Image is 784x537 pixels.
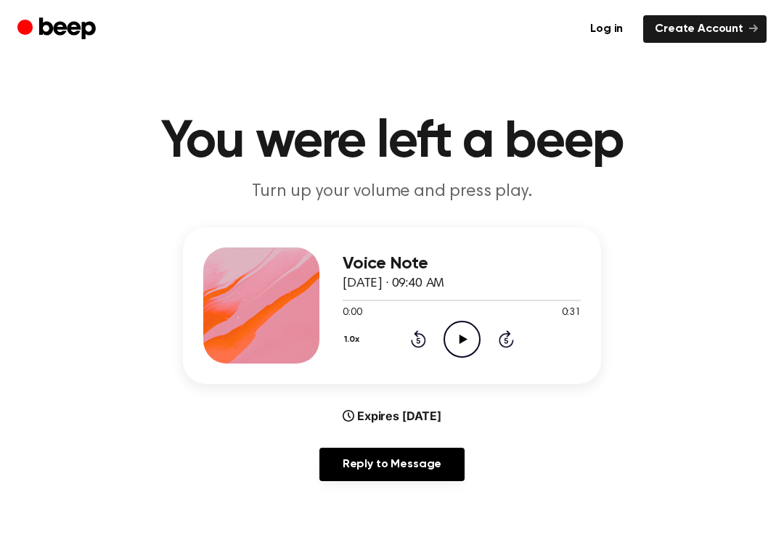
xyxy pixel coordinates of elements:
[113,180,671,204] p: Turn up your volume and press play.
[343,407,441,425] div: Expires [DATE]
[319,448,465,481] a: Reply to Message
[579,15,634,43] a: Log in
[343,306,362,321] span: 0:00
[343,327,365,352] button: 1.0x
[343,277,444,290] span: [DATE] · 09:40 AM
[343,254,581,274] h3: Voice Note
[20,116,764,168] h1: You were left a beep
[643,15,767,43] a: Create Account
[562,306,581,321] span: 0:31
[17,15,99,44] a: Beep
